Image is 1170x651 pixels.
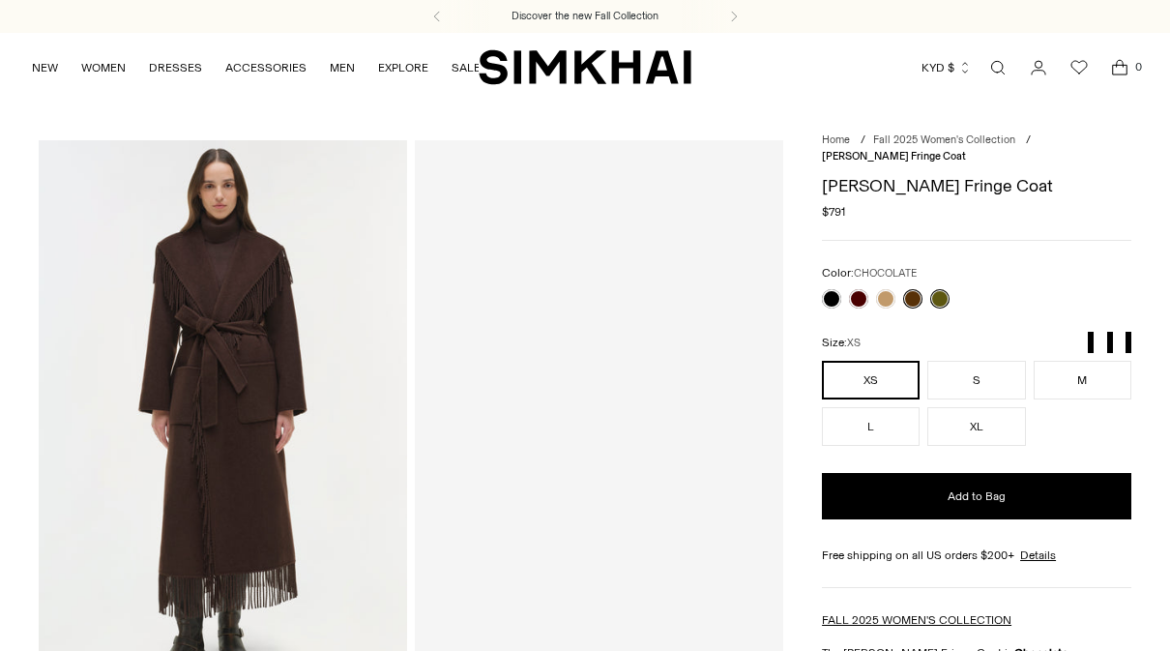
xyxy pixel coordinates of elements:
[512,9,658,24] a: Discover the new Fall Collection
[921,46,972,89] button: KYD $
[1020,547,1056,564] a: Details
[1026,133,1031,149] div: /
[822,133,850,146] a: Home
[822,133,1131,164] nav: breadcrumbs
[149,46,202,89] a: DRESSES
[854,267,917,280] span: CHOCOLATE
[822,177,1131,194] h1: [PERSON_NAME] Fringe Coat
[822,547,1131,564] div: Free shipping on all US orders $200+
[927,361,1025,399] button: S
[225,46,307,89] a: ACCESSORIES
[1034,361,1131,399] button: M
[1100,48,1139,87] a: Open cart modal
[32,46,58,89] a: NEW
[1060,48,1098,87] a: Wishlist
[1019,48,1058,87] a: Go to the account page
[822,613,1011,627] a: FALL 2025 WOMEN'S COLLECTION
[479,48,691,86] a: SIMKHAI
[847,337,861,349] span: XS
[822,150,966,163] span: [PERSON_NAME] Fringe Coat
[822,264,917,282] label: Color:
[822,203,845,221] span: $791
[822,473,1131,519] button: Add to Bag
[330,46,355,89] a: MEN
[1129,58,1147,75] span: 0
[81,46,126,89] a: WOMEN
[822,361,920,399] button: XS
[452,46,481,89] a: SALE
[979,48,1017,87] a: Open search modal
[948,488,1006,505] span: Add to Bag
[927,407,1025,446] button: XL
[378,46,428,89] a: EXPLORE
[822,407,920,446] button: L
[822,334,861,352] label: Size:
[873,133,1015,146] a: Fall 2025 Women's Collection
[861,133,865,149] div: /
